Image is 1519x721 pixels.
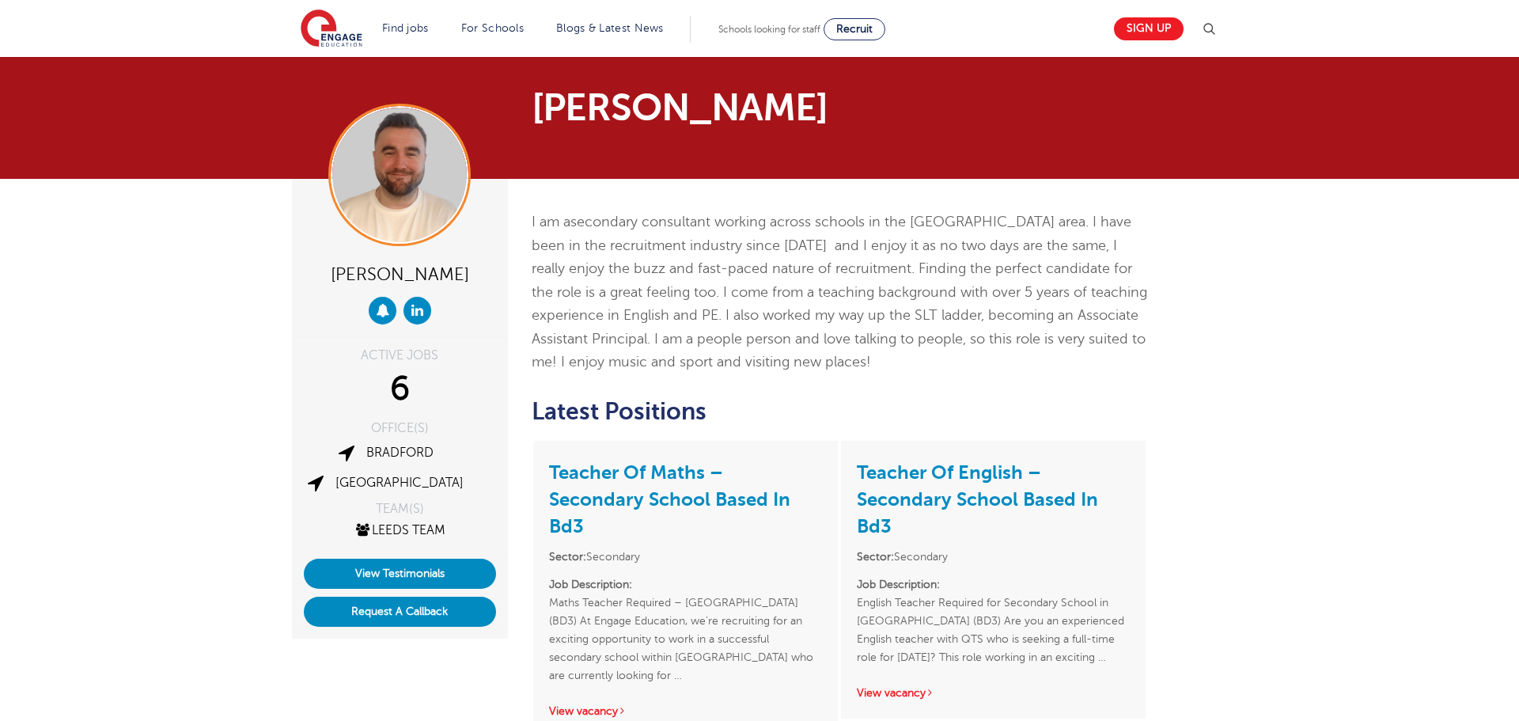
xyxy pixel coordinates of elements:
a: Find jobs [382,22,429,34]
li: Secondary [549,548,822,566]
button: Request A Callback [304,597,496,627]
strong: Sector: [857,551,894,563]
a: Bradford [366,446,434,460]
img: Engage Education [301,9,362,49]
a: Leeds Team [354,523,445,537]
a: For Schools [461,22,524,34]
div: TEAM(S) [304,503,496,515]
strong: Job Description: [857,579,940,590]
h1: [PERSON_NAME] [532,89,907,127]
a: [GEOGRAPHIC_DATA] [335,476,464,490]
span: Recruit [836,23,873,35]
a: View vacancy [549,705,627,717]
div: ACTIVE JOBS [304,349,496,362]
strong: Sector: [549,551,586,563]
a: Recruit [824,18,885,40]
a: View vacancy [857,687,934,699]
span: Schools looking for staff [718,24,820,35]
li: Secondary [857,548,1130,566]
p: English Teacher Required for Secondary School in [GEOGRAPHIC_DATA] (BD3) Are you an experienced E... [857,575,1130,666]
a: Sign up [1114,17,1184,40]
div: 6 [304,370,496,409]
a: Teacher Of English – Secondary School Based In Bd3 [857,461,1098,537]
p: Maths Teacher Required – [GEOGRAPHIC_DATA] (BD3) At Engage Education, we’re recruiting for an exc... [549,575,822,685]
strong: Job Description: [549,579,632,590]
a: Blogs & Latest News [556,22,664,34]
div: OFFICE(S) [304,422,496,434]
a: Teacher Of Maths – Secondary School Based In Bd3 [549,461,790,537]
h2: Latest Positions [532,398,1148,425]
span: secondary consultant working across schools in the [GEOGRAPHIC_DATA] area. I have been in the rec... [532,214,1147,370]
a: View Testimonials [304,559,496,589]
div: [PERSON_NAME] [304,258,496,289]
p: I am a [532,211,1148,374]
